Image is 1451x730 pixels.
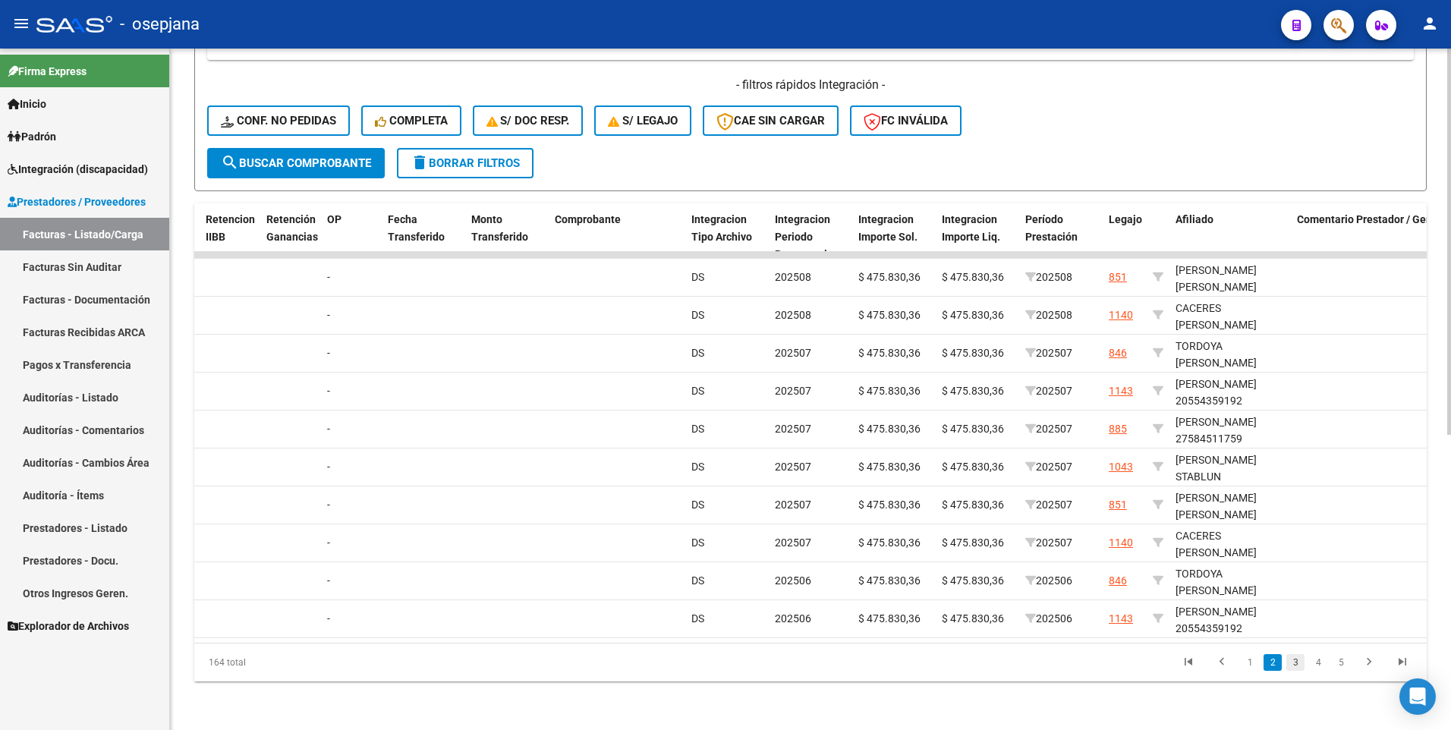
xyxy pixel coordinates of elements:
span: Completa [375,114,448,127]
span: DS [691,461,704,473]
span: - [327,385,330,397]
datatable-header-cell: Integracion Importe Liq. [936,203,1019,270]
span: DS [691,574,704,587]
span: 202507 [775,347,811,359]
span: $ 475.830,36 [858,499,921,511]
span: - [327,423,330,435]
span: $ 475.830,36 [942,499,1004,511]
a: 5 [1332,654,1350,671]
span: DS [691,536,704,549]
button: FC Inválida [850,105,962,136]
div: 846 [1109,572,1127,590]
span: $ 475.830,36 [942,309,1004,321]
span: FC Inválida [864,114,948,127]
datatable-header-cell: Integracion Importe Sol. [852,203,936,270]
a: go to first page [1174,654,1203,671]
datatable-header-cell: OP [321,203,382,270]
div: CACERES [PERSON_NAME] 20578207830 [1176,527,1285,579]
span: 202508 [1025,309,1072,321]
span: 202507 [1025,347,1072,359]
span: Integracion Importe Sol. [858,213,917,243]
span: 202507 [1025,499,1072,511]
span: DS [691,271,704,283]
span: DS [691,499,704,511]
div: 846 [1109,345,1127,362]
span: - [327,309,330,321]
div: [PERSON_NAME] 27584511759 [1176,414,1285,448]
span: 202506 [775,574,811,587]
mat-icon: delete [411,153,429,171]
span: Retencion IIBB [206,213,255,243]
span: 202508 [775,309,811,321]
span: 202507 [1025,423,1072,435]
span: Padrón [8,128,56,145]
span: DS [691,423,704,435]
a: 1 [1241,654,1259,671]
div: 1140 [1109,307,1133,324]
div: [PERSON_NAME] 20554359192 [1176,603,1285,638]
span: CAE SIN CARGAR [716,114,825,127]
li: page 4 [1307,650,1330,675]
span: DS [691,309,704,321]
span: 202507 [775,461,811,473]
span: - osepjana [120,8,200,41]
div: 851 [1109,496,1127,514]
span: 202507 [775,423,811,435]
span: $ 475.830,36 [942,271,1004,283]
div: 164 total [194,643,438,681]
div: 1140 [1109,534,1133,552]
span: DS [691,612,704,625]
span: $ 475.830,36 [942,574,1004,587]
span: 202507 [775,385,811,397]
span: 202507 [1025,461,1072,473]
span: - [327,499,330,511]
span: - [327,347,330,359]
span: Firma Express [8,63,87,80]
a: go to last page [1388,654,1417,671]
div: [PERSON_NAME] 20554359192 [1176,376,1285,411]
datatable-header-cell: Retención Ganancias [260,203,321,270]
span: 202508 [775,271,811,283]
span: Prestadores / Proveedores [8,194,146,210]
div: 1043 [1109,458,1133,476]
span: Período Prestación [1025,213,1078,243]
span: Retención Ganancias [266,213,318,243]
button: Buscar Comprobante [207,148,385,178]
span: $ 475.830,36 [858,347,921,359]
div: TORDOYA [PERSON_NAME] 20579027461 [1176,338,1285,389]
span: - [327,536,330,549]
button: Completa [361,105,461,136]
mat-icon: person [1421,14,1439,33]
datatable-header-cell: Retencion IIBB [200,203,260,270]
span: $ 475.830,36 [858,574,921,587]
span: Buscar Comprobante [221,156,371,170]
span: 202507 [1025,385,1072,397]
datatable-header-cell: Período Prestación [1019,203,1103,270]
button: S/ Doc Resp. [473,105,584,136]
div: [PERSON_NAME] STABLUN [PERSON_NAME] 20578928376 [1176,452,1285,521]
span: $ 475.830,36 [942,612,1004,625]
span: Integracion Importe Liq. [942,213,1000,243]
div: 851 [1109,269,1127,286]
span: Explorador de Archivos [8,618,129,634]
span: $ 475.830,36 [858,309,921,321]
a: go to next page [1355,654,1383,671]
div: TORDOYA [PERSON_NAME] 20579027461 [1176,565,1285,617]
datatable-header-cell: Integracion Periodo Presentacion [769,203,852,270]
div: Open Intercom Messenger [1399,678,1436,715]
span: Monto Transferido [471,213,528,243]
a: 2 [1264,654,1282,671]
mat-icon: menu [12,14,30,33]
span: Fecha Transferido [388,213,445,243]
button: Borrar Filtros [397,148,534,178]
div: 885 [1109,420,1127,438]
span: Integración (discapacidad) [8,161,148,178]
span: Inicio [8,96,46,112]
span: $ 475.830,36 [858,271,921,283]
span: 202508 [1025,271,1072,283]
span: 202506 [775,612,811,625]
datatable-header-cell: Integracion Tipo Archivo [685,203,769,270]
datatable-header-cell: Legajo [1103,203,1147,270]
button: CAE SIN CARGAR [703,105,839,136]
span: Comprobante [555,213,621,225]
